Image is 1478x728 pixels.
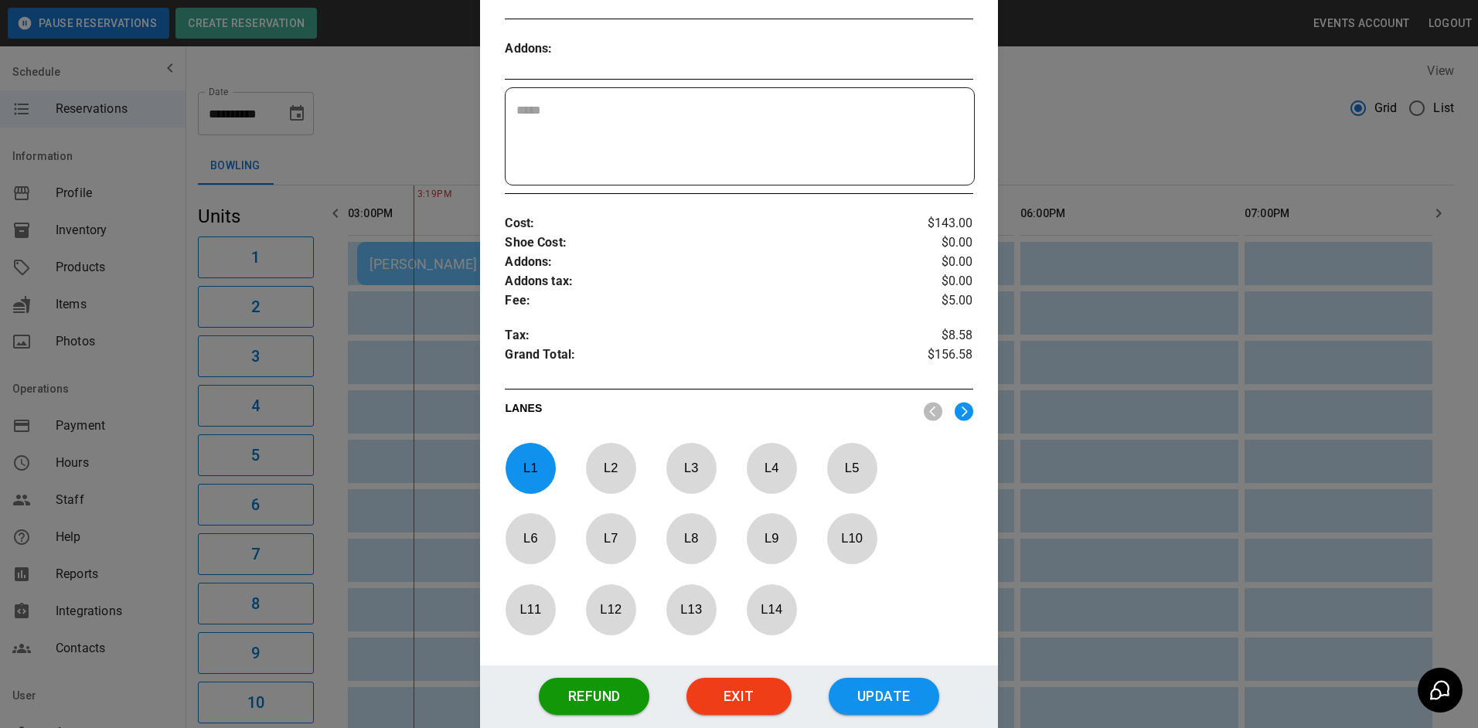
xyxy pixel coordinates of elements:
p: Addons tax : [505,272,894,291]
p: L 2 [585,450,636,486]
p: Cost : [505,214,894,233]
img: nav_left.svg [924,402,942,421]
p: $0.00 [895,253,973,272]
p: Tax : [505,326,894,345]
p: L 6 [505,520,556,556]
p: L 4 [746,450,797,486]
p: L 3 [666,450,717,486]
p: L 8 [666,520,717,556]
p: Addons : [505,253,894,272]
p: $5.00 [895,291,973,311]
p: L 11 [505,591,556,628]
p: L 7 [585,520,636,556]
p: $156.58 [895,345,973,369]
p: L 5 [826,450,877,486]
p: Fee : [505,291,894,311]
p: $143.00 [895,214,973,233]
p: LANES [505,400,911,422]
p: $0.00 [895,233,973,253]
p: L 13 [666,591,717,628]
p: L 10 [826,520,877,556]
p: $0.00 [895,272,973,291]
button: Refund [539,678,649,715]
img: right.svg [955,402,973,421]
p: L 12 [585,591,636,628]
p: Addons : [505,39,622,59]
p: L 9 [746,520,797,556]
button: Exit [686,678,792,715]
p: L 1 [505,450,556,486]
p: $8.58 [895,326,973,345]
button: Update [829,678,939,715]
p: Grand Total : [505,345,894,369]
p: Shoe Cost : [505,233,894,253]
p: L 14 [746,591,797,628]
